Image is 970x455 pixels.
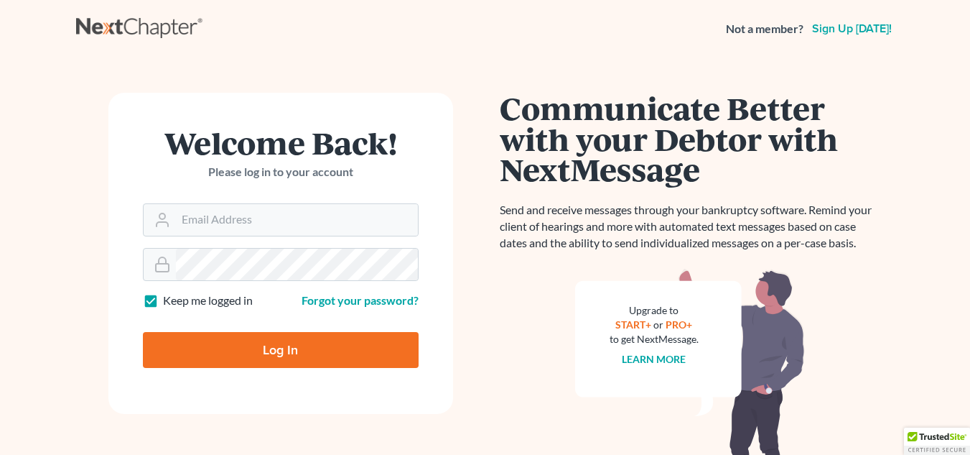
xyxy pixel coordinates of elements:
[615,318,651,331] a: START+
[500,202,880,252] p: Send and receive messages through your bankruptcy software. Remind your client of hearings and mo...
[666,318,692,331] a: PRO+
[622,353,686,365] a: Learn more
[143,164,419,180] p: Please log in to your account
[143,127,419,158] h1: Welcome Back!
[143,332,419,368] input: Log In
[302,293,419,307] a: Forgot your password?
[904,428,970,455] div: TrustedSite Certified
[610,303,699,318] div: Upgrade to
[163,293,253,309] label: Keep me logged in
[726,21,803,37] strong: Not a member?
[610,332,699,346] div: to get NextMessage.
[809,23,895,35] a: Sign up [DATE]!
[653,318,663,331] span: or
[500,93,880,185] h1: Communicate Better with your Debtor with NextMessage
[176,204,418,236] input: Email Address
